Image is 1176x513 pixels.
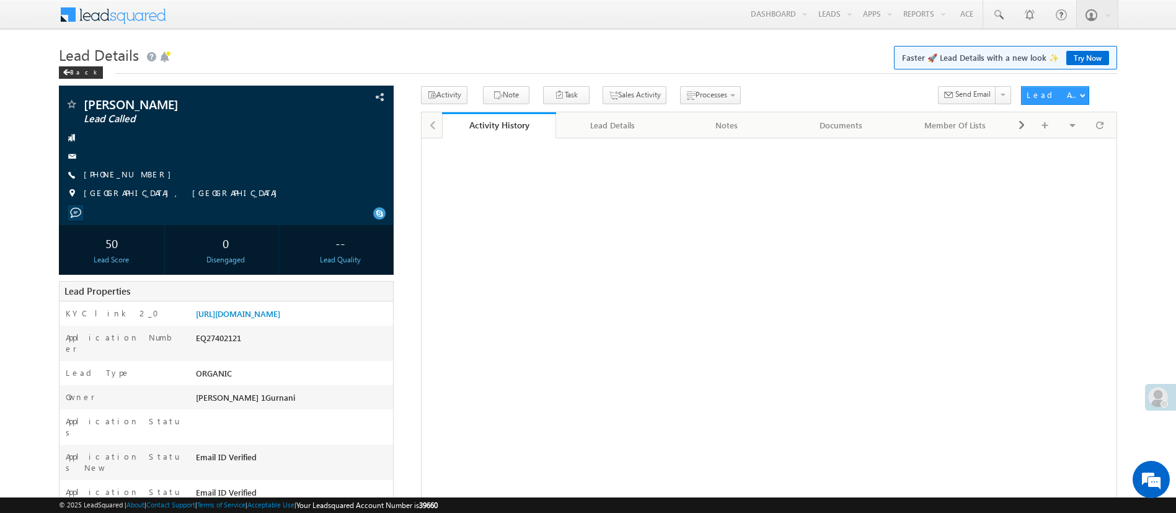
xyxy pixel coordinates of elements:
a: About [126,501,144,509]
label: Lead Type [66,367,130,378]
span: [PERSON_NAME] [84,98,293,110]
a: Back [59,66,109,76]
span: Lead Called [84,113,293,125]
span: Your Leadsquared Account Number is [296,501,438,510]
span: © 2025 LeadSquared | | | | | [59,499,438,511]
div: Lead Details [566,118,659,133]
div: Lead Quality [291,254,390,265]
div: Back [59,66,103,79]
label: Application Status [66,416,180,438]
a: Contact Support [146,501,195,509]
button: Lead Actions [1021,86,1089,105]
a: [URL][DOMAIN_NAME] [196,308,280,319]
button: Processes [680,86,741,104]
span: Faster 🚀 Lead Details with a new look ✨ [902,51,1109,64]
div: Email ID Verified [193,451,393,468]
div: Lead Actions [1027,89,1079,100]
span: 39660 [419,501,438,510]
div: 0 [176,231,275,254]
label: KYC link 2_0 [66,308,166,319]
div: Disengaged [176,254,275,265]
div: Lead Score [62,254,161,265]
div: Email ID Verified [193,486,393,504]
span: [PERSON_NAME] 1Gurnani [196,392,295,403]
div: Activity History [451,119,547,131]
div: EQ27402121 [193,332,393,349]
span: [GEOGRAPHIC_DATA], [GEOGRAPHIC_DATA] [84,187,283,200]
div: Member Of Lists [908,118,1001,133]
div: Notes [680,118,773,133]
a: Activity History [442,112,556,138]
a: Documents [784,112,898,138]
div: Documents [794,118,887,133]
div: 50 [62,231,161,254]
span: Processes [696,90,727,99]
a: Terms of Service [197,501,245,509]
span: Lead Properties [64,285,130,297]
a: [PHONE_NUMBER] [84,169,177,179]
span: Lead Details [59,45,139,65]
a: Try Now [1066,51,1109,65]
label: Application Number [66,332,180,354]
button: Activity [421,86,467,104]
button: Send Email [938,86,996,104]
div: ORGANIC [193,367,393,385]
button: Task [543,86,590,104]
label: Owner [66,391,95,403]
span: Send Email [955,89,991,100]
label: Application Status New [66,451,180,473]
button: Note [483,86,529,104]
a: Acceptable Use [247,501,294,509]
a: Member Of Lists [898,112,1012,138]
button: Sales Activity [603,86,666,104]
div: -- [291,231,390,254]
a: Lead Details [556,112,670,138]
a: Notes [670,112,784,138]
